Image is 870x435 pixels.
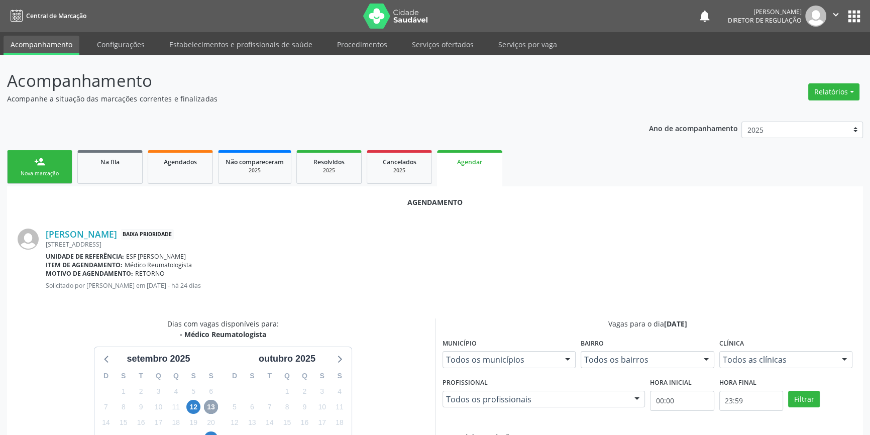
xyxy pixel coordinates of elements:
[226,158,284,166] span: Não compareceram
[123,352,194,366] div: setembro 2025
[18,197,852,207] div: Agendamento
[243,368,261,384] div: S
[204,400,218,414] span: sábado, 13 de setembro de 2025
[169,416,183,430] span: quinta-feira, 18 de setembro de 2025
[46,252,124,261] b: Unidade de referência:
[7,8,86,24] a: Central de Marcação
[443,318,852,329] div: Vagas para o dia
[280,384,294,398] span: quarta-feira, 1 de outubro de 2025
[664,319,687,329] span: [DATE]
[830,9,841,20] i: 
[126,252,186,261] span: ESF [PERSON_NAME]
[263,416,277,430] span: terça-feira, 14 de outubro de 2025
[280,416,294,430] span: quarta-feira, 15 de outubro de 2025
[132,368,150,384] div: T
[204,416,218,430] span: sábado, 20 de setembro de 2025
[169,400,183,414] span: quinta-feira, 11 de setembro de 2025
[117,400,131,414] span: segunda-feira, 8 de setembro de 2025
[808,83,859,100] button: Relatórios
[443,336,477,352] label: Município
[315,400,329,414] span: sexta-feira, 10 de outubro de 2025
[263,400,277,414] span: terça-feira, 7 de outubro de 2025
[446,355,555,365] span: Todos os municípios
[443,375,488,391] label: Profissional
[46,229,117,240] a: [PERSON_NAME]
[46,269,133,278] b: Motivo de agendamento:
[723,355,832,365] span: Todos as clínicas
[315,384,329,398] span: sexta-feira, 3 de outubro de 2025
[728,8,802,16] div: [PERSON_NAME]
[245,416,259,430] span: segunda-feira, 13 de outubro de 2025
[46,281,852,290] p: Solicitado por [PERSON_NAME] em [DATE] - há 24 dias
[405,36,481,53] a: Serviços ofertados
[167,368,185,384] div: Q
[719,391,784,411] input: Selecione o horário
[278,368,296,384] div: Q
[134,416,148,430] span: terça-feira, 16 de setembro de 2025
[99,416,113,430] span: domingo, 14 de setembro de 2025
[151,416,165,430] span: quarta-feira, 17 de setembro de 2025
[121,229,174,240] span: Baixa Prioridade
[728,16,802,25] span: Diretor de regulação
[97,368,115,384] div: D
[383,158,416,166] span: Cancelados
[7,68,606,93] p: Acompanhamento
[115,368,132,384] div: S
[297,384,311,398] span: quinta-feira, 2 de outubro de 2025
[164,158,197,166] span: Agendados
[228,400,242,414] span: domingo, 5 de outubro de 2025
[226,368,244,384] div: D
[162,36,319,53] a: Estabelecimentos e profissionais de saúde
[134,384,148,398] span: terça-feira, 2 de setembro de 2025
[167,318,279,340] div: Dias com vagas disponíveis para:
[297,400,311,414] span: quinta-feira, 9 de outubro de 2025
[125,261,192,269] span: Médico Reumatologista
[150,368,167,384] div: Q
[186,416,200,430] span: sexta-feira, 19 de setembro de 2025
[650,375,692,391] label: Hora inicial
[297,416,311,430] span: quinta-feira, 16 de outubro de 2025
[649,122,738,134] p: Ano de acompanhamento
[226,167,284,174] div: 2025
[331,368,349,384] div: S
[135,269,165,278] span: RETORNO
[117,384,131,398] span: segunda-feira, 1 de setembro de 2025
[167,329,279,340] div: - Médico Reumatologista
[304,167,354,174] div: 2025
[374,167,424,174] div: 2025
[46,240,852,249] div: [STREET_ADDRESS]
[90,36,152,53] a: Configurações
[34,156,45,167] div: person_add
[151,400,165,414] span: quarta-feira, 10 de setembro de 2025
[313,368,331,384] div: S
[330,36,394,53] a: Procedimentos
[719,375,756,391] label: Hora final
[228,416,242,430] span: domingo, 12 de outubro de 2025
[491,36,564,53] a: Serviços por vaga
[584,355,693,365] span: Todos os bairros
[826,6,845,27] button: 
[7,93,606,104] p: Acompanhe a situação das marcações correntes e finalizadas
[719,336,744,352] label: Clínica
[788,391,820,408] button: Filtrar
[202,368,220,384] div: S
[805,6,826,27] img: img
[46,261,123,269] b: Item de agendamento:
[698,9,712,23] button: notifications
[255,352,319,366] div: outubro 2025
[186,384,200,398] span: sexta-feira, 5 de setembro de 2025
[151,384,165,398] span: quarta-feira, 3 de setembro de 2025
[245,400,259,414] span: segunda-feira, 6 de outubro de 2025
[100,158,120,166] span: Na fila
[457,158,482,166] span: Agendar
[333,416,347,430] span: sábado, 18 de outubro de 2025
[581,336,604,352] label: Bairro
[18,229,39,250] img: img
[134,400,148,414] span: terça-feira, 9 de setembro de 2025
[186,400,200,414] span: sexta-feira, 12 de setembro de 2025
[315,416,329,430] span: sexta-feira, 17 de outubro de 2025
[15,170,65,177] div: Nova marcação
[313,158,345,166] span: Resolvidos
[261,368,278,384] div: T
[333,400,347,414] span: sábado, 11 de outubro de 2025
